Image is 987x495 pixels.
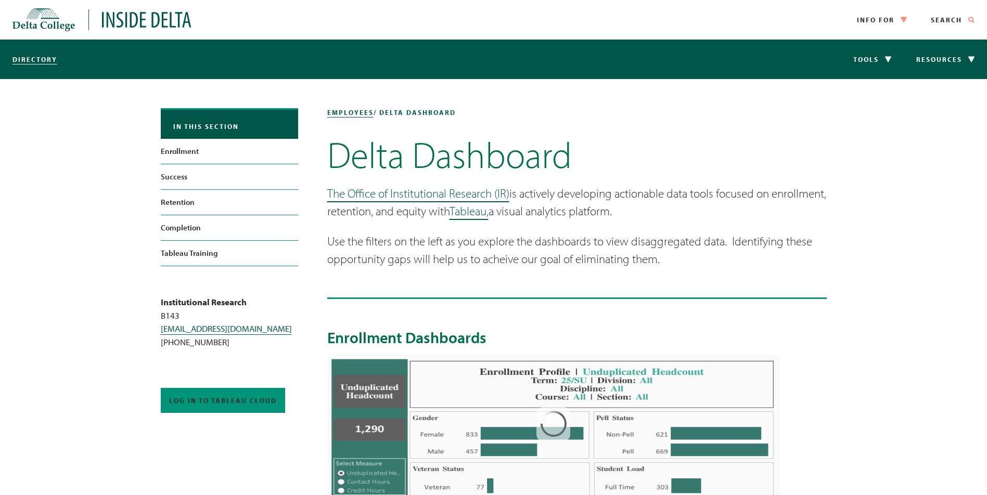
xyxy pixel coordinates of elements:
a: Log in to Tableau Cloud [161,388,285,413]
a: Directory [12,55,57,63]
a: The Office of Institutional Research (IR) [327,186,509,201]
span: B143 [161,310,180,321]
a: Tableau, [450,203,489,218]
a: Success [161,164,298,189]
p: Use the filters on the left as you explore the dashboards to view disaggregated data. Identifying... [327,232,827,268]
p: is actively developing actionable data tools focused on enrollment, retention, and equity with a ... [327,185,827,220]
a: Retention [161,190,298,215]
h2: Enrollment Dashboards [327,328,827,347]
a: Completion [161,215,298,240]
a: [EMAIL_ADDRESS][DOMAIN_NAME] [161,323,292,334]
a: employees [327,108,374,116]
button: In this section [161,110,298,139]
a: Enrollment [161,139,298,164]
button: Resources [904,40,987,79]
h1: Delta Dashboard [327,137,827,172]
span: [PHONE_NUMBER] [161,336,229,347]
a: Tableau Training [161,241,298,266]
button: Tools [841,40,904,79]
strong: Institutional Research [161,296,247,307]
span: / Delta Dashboard [374,108,456,116]
svg: Loading... [537,407,570,440]
span: Log in to Tableau Cloud [169,396,277,405]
